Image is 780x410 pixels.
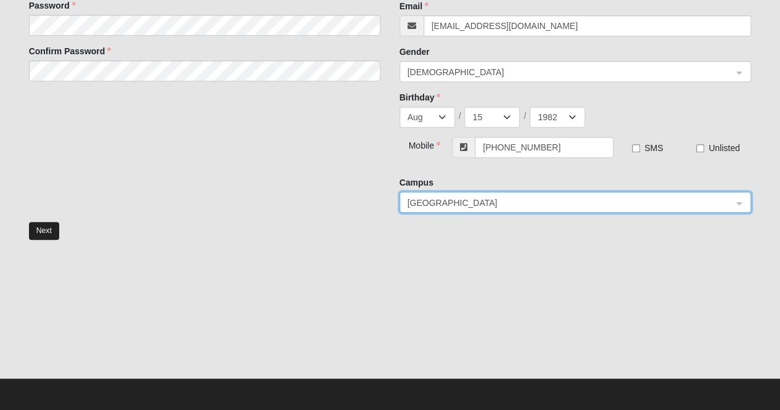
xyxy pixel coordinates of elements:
[459,110,461,122] span: /
[408,196,721,210] span: Arlington
[29,45,112,57] label: Confirm Password
[400,176,433,189] label: Campus
[408,65,733,79] span: Female
[400,137,429,152] div: Mobile
[708,143,740,153] span: Unlisted
[644,143,663,153] span: SMS
[29,222,59,240] button: Next
[632,144,640,152] input: SMS
[400,46,430,58] label: Gender
[696,144,704,152] input: Unlisted
[523,110,526,122] span: /
[400,91,441,104] label: Birthday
